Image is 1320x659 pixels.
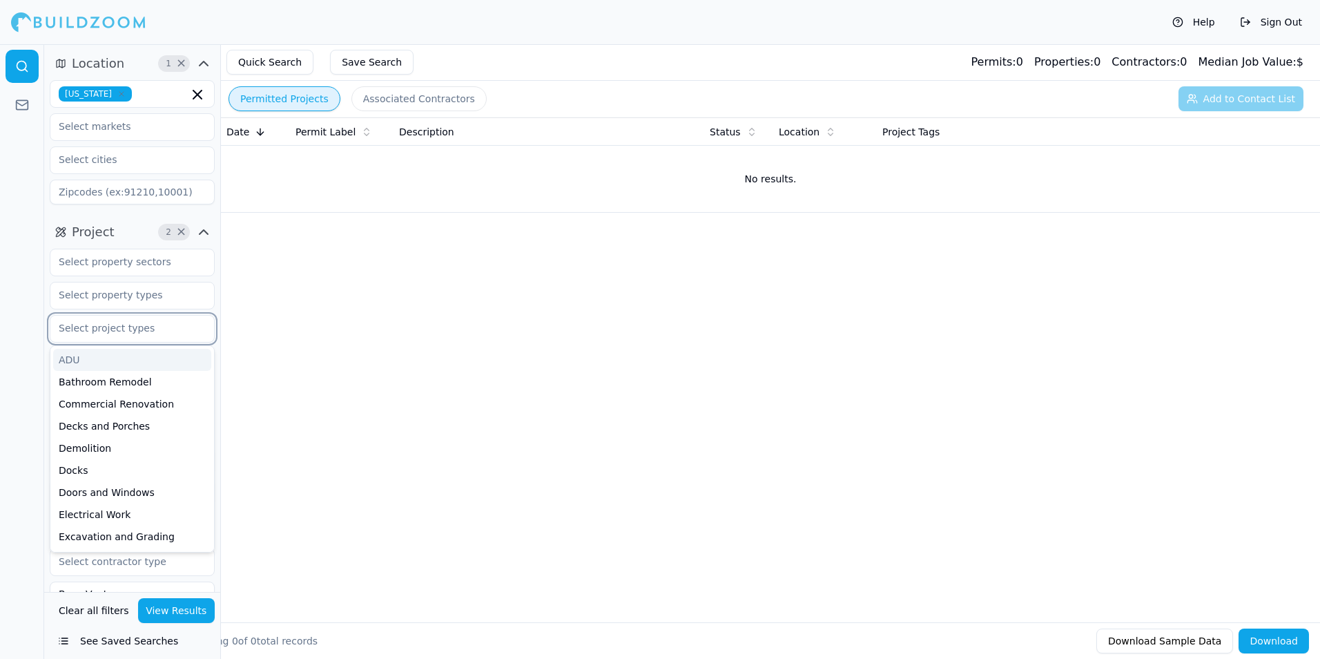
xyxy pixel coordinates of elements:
[251,636,257,647] span: 0
[1034,54,1100,70] div: 0
[72,222,115,242] span: Project
[1096,629,1233,653] button: Download Sample Data
[176,60,186,67] span: Clear Location filters
[330,50,414,75] button: Save Search
[226,50,313,75] button: Quick Search
[50,221,215,243] button: Project2Clear Project filters
[1034,55,1094,68] span: Properties:
[188,634,318,648] div: Showing of total records
[971,54,1022,70] div: 0
[1165,11,1222,33] button: Help
[779,125,819,139] span: Location
[221,146,1320,212] td: No results.
[53,548,211,570] div: Fences
[176,229,186,236] span: Clear Project filters
[72,54,124,73] span: Location
[53,437,211,459] div: Demolition
[295,125,356,139] span: Permit Label
[1239,629,1309,653] button: Download
[50,52,215,75] button: Location1Clear Location filters
[50,629,215,653] button: See Saved Searches
[226,125,249,139] span: Date
[710,125,741,139] span: Status
[1233,11,1309,33] button: Sign Out
[50,114,197,139] input: Select markets
[53,459,211,481] div: Docks
[53,415,211,437] div: Decks and Porches
[882,125,940,139] span: Project Tags
[1198,54,1303,70] div: $
[1198,55,1296,68] span: Median Job Value:
[53,393,211,415] div: Commercial Renovation
[59,86,132,102] span: [US_STATE]
[50,549,197,574] input: Select contractor type
[50,316,197,341] input: Select project types
[971,55,1016,68] span: Permits:
[53,526,211,548] div: Excavation and Grading
[50,180,215,204] input: Zipcodes (ex:91210,10001)
[399,125,454,139] span: Description
[162,225,175,239] span: 2
[50,283,197,307] input: Select property types
[138,598,215,623] button: View Results
[1112,54,1187,70] div: 0
[55,598,133,623] button: Clear all filters
[50,582,215,607] input: Business name
[53,504,211,526] div: Electrical Work
[232,636,238,647] span: 0
[1112,55,1180,68] span: Contractors:
[50,345,215,553] div: Suggestions
[229,86,340,111] button: Permitted Projects
[53,481,211,504] div: Doors and Windows
[162,57,175,70] span: 1
[53,371,211,393] div: Bathroom Remodel
[53,349,211,371] div: ADU
[50,249,197,274] input: Select property sectors
[351,86,487,111] button: Associated Contractors
[50,147,197,172] input: Select cities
